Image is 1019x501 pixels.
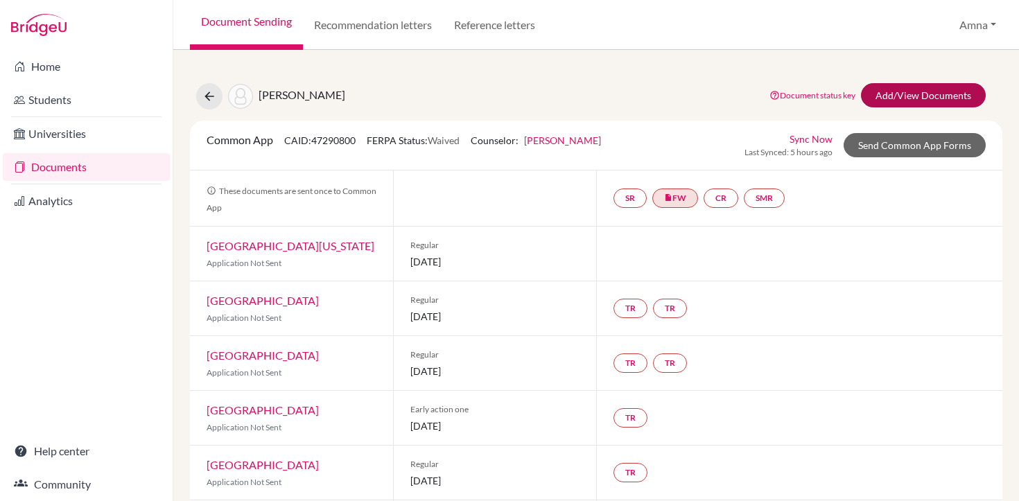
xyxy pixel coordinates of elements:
[652,188,698,208] a: insert_drive_fileFW
[769,90,855,100] a: Document status key
[410,364,580,378] span: [DATE]
[744,146,833,159] span: Last Synced: 5 hours ago
[410,254,580,269] span: [DATE]
[613,353,647,373] a: TR
[3,187,170,215] a: Analytics
[613,299,647,318] a: TR
[207,477,281,487] span: Application Not Sent
[653,353,687,373] a: TR
[410,419,580,433] span: [DATE]
[3,471,170,498] a: Community
[259,88,345,101] span: [PERSON_NAME]
[410,349,580,361] span: Regular
[3,53,170,80] a: Home
[3,120,170,148] a: Universities
[207,313,281,323] span: Application Not Sent
[524,134,601,146] a: [PERSON_NAME]
[790,132,833,146] a: Sync Now
[207,458,319,471] a: [GEOGRAPHIC_DATA]
[613,463,647,482] a: TR
[207,186,376,213] span: These documents are sent once to Common App
[613,188,647,208] a: SR
[410,458,580,471] span: Regular
[410,473,580,488] span: [DATE]
[207,133,273,146] span: Common App
[207,422,281,432] span: Application Not Sent
[953,12,1002,38] button: Amna
[844,133,986,157] a: Send Common App Forms
[207,403,319,416] a: [GEOGRAPHIC_DATA]
[207,239,374,252] a: [GEOGRAPHIC_DATA][US_STATE]
[11,14,67,36] img: Bridge-U
[744,188,785,208] a: SMR
[284,134,356,146] span: CAID: 47290800
[3,86,170,114] a: Students
[653,299,687,318] a: TR
[207,294,319,307] a: [GEOGRAPHIC_DATA]
[207,258,281,268] span: Application Not Sent
[367,134,460,146] span: FERPA Status:
[410,294,580,306] span: Regular
[861,83,986,107] a: Add/View Documents
[207,367,281,378] span: Application Not Sent
[410,239,580,252] span: Regular
[428,134,460,146] span: Waived
[410,309,580,324] span: [DATE]
[207,349,319,362] a: [GEOGRAPHIC_DATA]
[471,134,601,146] span: Counselor:
[613,408,647,428] a: TR
[3,437,170,465] a: Help center
[410,403,580,416] span: Early action one
[664,193,672,202] i: insert_drive_file
[704,188,738,208] a: CR
[3,153,170,181] a: Documents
